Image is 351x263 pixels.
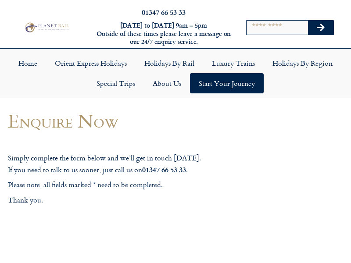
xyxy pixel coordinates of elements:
a: Home [10,53,46,73]
a: About Us [144,73,190,93]
a: Start your Journey [190,73,264,93]
p: Please note, all fields marked * need to be completed. [8,179,229,191]
a: Luxury Trains [203,53,264,73]
a: Holidays by Rail [136,53,203,73]
img: Planet Rail Train Holidays Logo [23,21,70,33]
p: Simply complete the form below and we’ll get in touch [DATE]. If you need to talk to us sooner, j... [8,153,229,175]
a: Orient Express Holidays [46,53,136,73]
h1: Enquire Now [8,110,229,131]
strong: 01347 66 53 33 [142,164,186,174]
nav: Menu [4,53,347,93]
a: Special Trips [88,73,144,93]
h6: [DATE] to [DATE] 9am – 5pm Outside of these times please leave a message on our 24/7 enquiry serv... [96,21,232,46]
p: Thank you. [8,195,229,206]
button: Search [308,21,333,35]
a: 01347 66 53 33 [142,7,186,17]
a: Holidays by Region [264,53,341,73]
